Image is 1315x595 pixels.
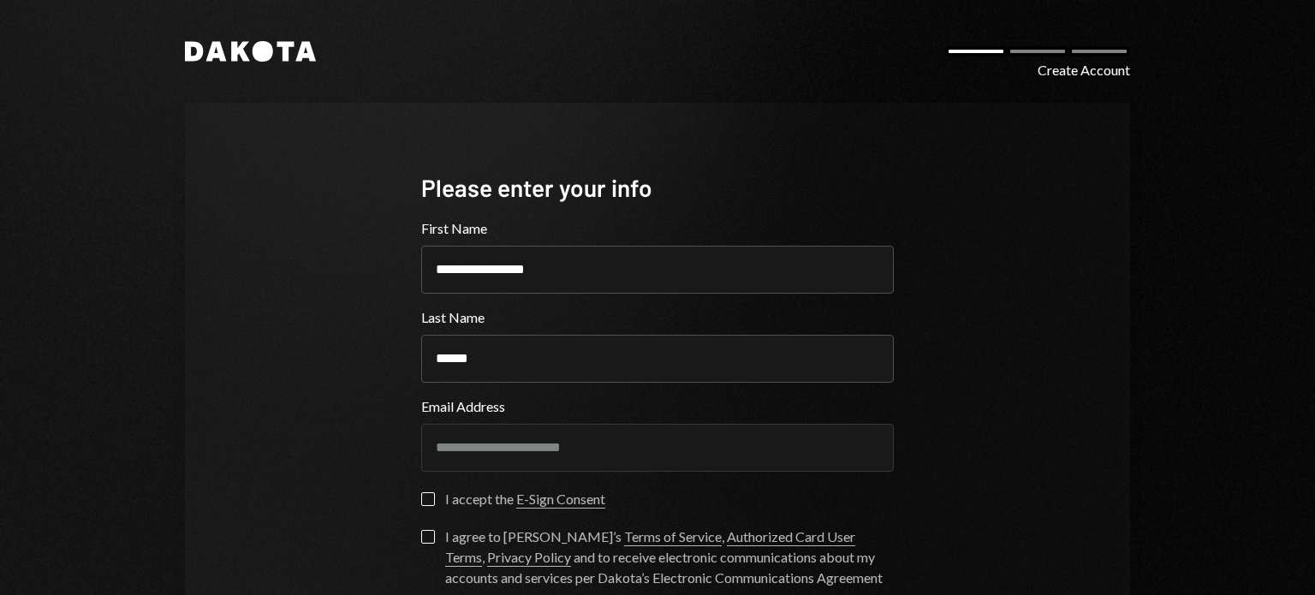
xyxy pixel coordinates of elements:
[445,528,855,567] a: Authorized Card User Terms
[487,549,571,567] a: Privacy Policy
[421,492,435,506] button: I accept the E-Sign Consent
[624,528,722,546] a: Terms of Service
[421,171,894,205] div: Please enter your info
[421,218,894,239] label: First Name
[516,491,605,509] a: E-Sign Consent
[421,307,894,328] label: Last Name
[421,530,435,544] button: I agree to [PERSON_NAME]’s Terms of Service, Authorized Card User Terms, Privacy Policy and to re...
[421,396,894,417] label: Email Address
[445,527,894,588] div: I agree to [PERSON_NAME]’s , , and to receive electronic communications about my accounts and ser...
[445,489,605,509] div: I accept the
[1038,60,1130,80] div: Create Account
